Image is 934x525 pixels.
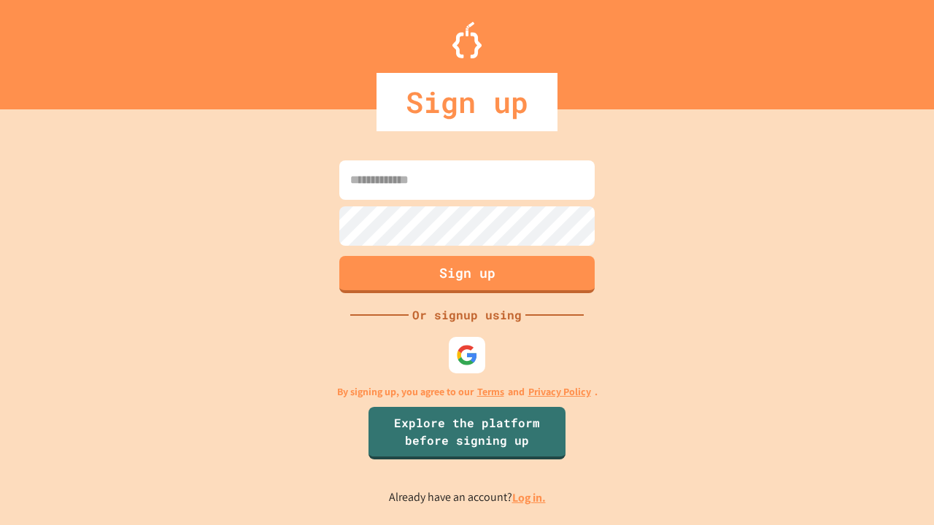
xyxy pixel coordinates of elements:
[477,384,504,400] a: Terms
[512,490,546,505] a: Log in.
[452,22,482,58] img: Logo.svg
[377,73,557,131] div: Sign up
[456,344,478,366] img: google-icon.svg
[337,384,598,400] p: By signing up, you agree to our and .
[528,384,591,400] a: Privacy Policy
[368,407,566,459] a: Explore the platform before signing up
[409,306,525,324] div: Or signup using
[339,256,595,293] button: Sign up
[389,489,546,507] p: Already have an account?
